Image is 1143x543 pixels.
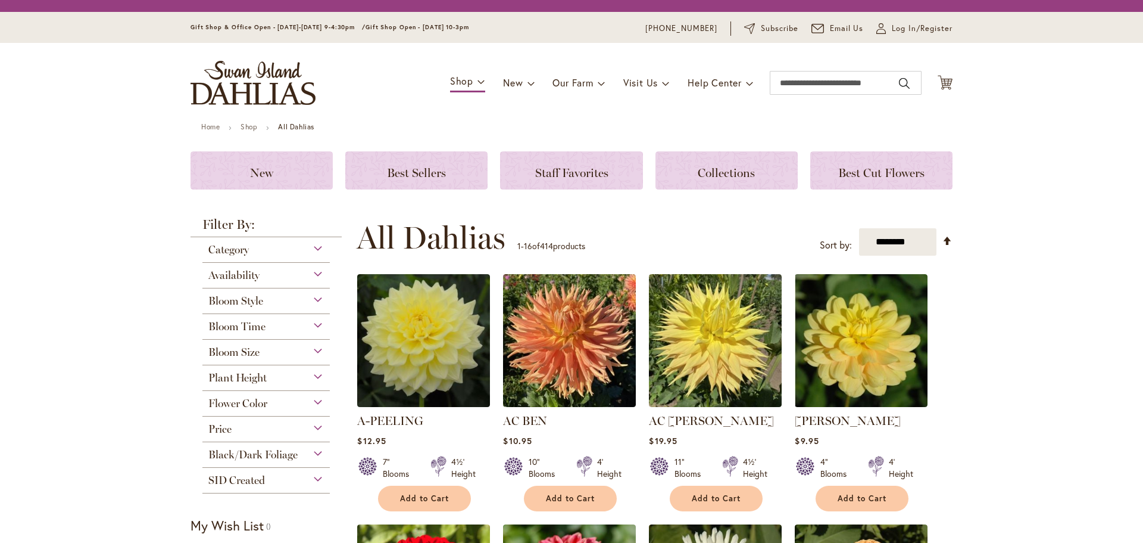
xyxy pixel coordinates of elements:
a: [PERSON_NAME] [795,414,901,428]
span: Add to Cart [400,494,449,504]
span: Best Cut Flowers [838,166,925,180]
span: Add to Cart [692,494,741,504]
a: Email Us [811,23,864,35]
p: - of products [517,237,585,256]
a: AC BEN [503,414,547,428]
span: $10.95 [503,435,532,446]
a: AC BEN [503,398,636,409]
a: Best Sellers [345,151,488,190]
div: 7" Blooms [383,456,416,480]
span: Bloom Style [208,294,263,308]
span: Availability [208,269,260,282]
span: Bloom Time [208,320,266,333]
span: New [503,76,523,89]
span: Plant Height [208,371,267,384]
a: New [190,151,333,190]
div: 4½' Height [743,456,767,480]
span: Category [208,243,249,256]
button: Add to Cart [524,486,617,511]
img: AC Jeri [649,274,782,407]
div: 4' Height [889,456,913,480]
span: Collections [698,166,755,180]
a: A-PEELING [357,414,423,428]
span: Best Sellers [387,166,446,180]
span: SID Created [208,474,265,487]
span: $9.95 [795,435,819,446]
span: Our Farm [552,76,593,89]
span: Visit Us [623,76,658,89]
span: Black/Dark Foliage [208,448,298,461]
div: 11" Blooms [674,456,708,480]
span: 1 [517,240,521,252]
span: Bloom Size [208,346,260,359]
a: Shop [241,122,257,131]
span: New [250,166,273,180]
a: Subscribe [744,23,798,35]
span: $12.95 [357,435,386,446]
span: Add to Cart [838,494,886,504]
span: Shop [450,75,473,87]
button: Add to Cart [378,486,471,511]
a: AC Jeri [649,398,782,409]
img: AC BEN [503,274,636,407]
span: All Dahlias [357,220,505,256]
strong: My Wish List [190,517,264,534]
span: Email Us [830,23,864,35]
button: Search [899,74,910,93]
a: Staff Favorites [500,151,642,190]
span: 16 [524,240,532,252]
strong: Filter By: [190,218,342,237]
a: Best Cut Flowers [810,151,952,190]
a: store logo [190,61,316,105]
a: Log In/Register [876,23,952,35]
span: Add to Cart [546,494,595,504]
button: Add to Cart [816,486,908,511]
a: Collections [655,151,798,190]
strong: All Dahlias [278,122,314,131]
a: AHOY MATEY [795,398,927,409]
img: AHOY MATEY [795,274,927,407]
span: Help Center [688,76,742,89]
div: 4½' Height [451,456,476,480]
span: Log In/Register [892,23,952,35]
a: AC [PERSON_NAME] [649,414,774,428]
span: $19.95 [649,435,677,446]
span: Gift Shop Open - [DATE] 10-3pm [366,23,469,31]
span: Flower Color [208,397,267,410]
a: A-Peeling [357,398,490,409]
div: 10" Blooms [529,456,562,480]
button: Add to Cart [670,486,763,511]
div: 4' Height [597,456,622,480]
span: 414 [540,240,553,252]
span: Price [208,423,232,436]
a: [PHONE_NUMBER] [645,23,717,35]
span: Subscribe [761,23,798,35]
a: Home [201,122,220,131]
img: A-Peeling [357,274,490,407]
span: Gift Shop & Office Open - [DATE]-[DATE] 9-4:30pm / [190,23,366,31]
label: Sort by: [820,234,852,256]
span: Staff Favorites [535,166,608,180]
div: 4" Blooms [820,456,854,480]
